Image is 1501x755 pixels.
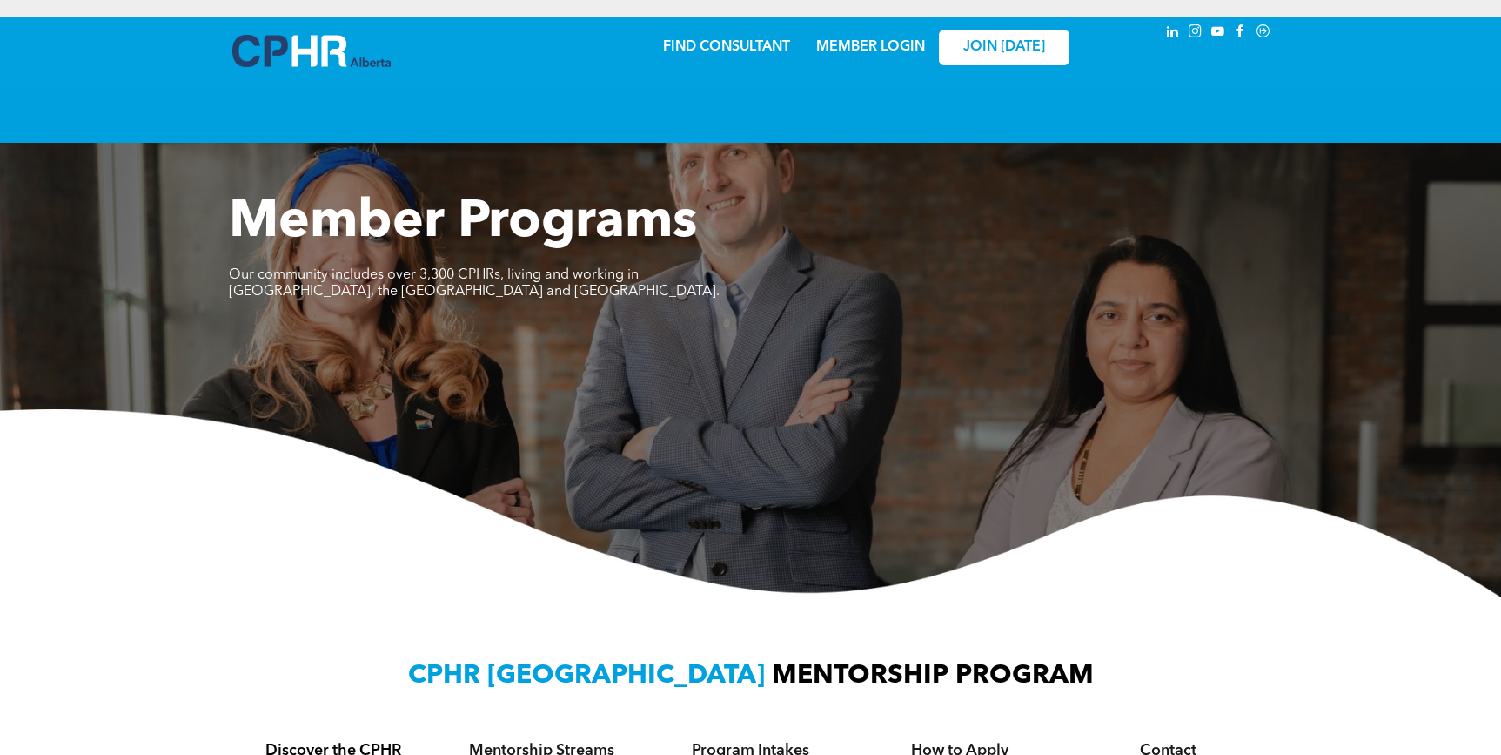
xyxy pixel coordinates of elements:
a: youtube [1209,22,1228,45]
a: linkedin [1163,22,1183,45]
a: instagram [1186,22,1205,45]
a: MEMBER LOGIN [816,40,925,54]
span: Our community includes over 3,300 CPHRs, living and working in [GEOGRAPHIC_DATA], the [GEOGRAPHIC... [229,268,720,299]
a: Social network [1254,22,1273,45]
span: MENTORSHIP PROGRAM [772,663,1094,689]
span: JOIN [DATE] [963,39,1045,56]
span: Member Programs [229,197,697,249]
img: A blue and white logo for cp alberta [232,35,391,67]
span: CPHR [GEOGRAPHIC_DATA] [408,663,765,689]
a: JOIN [DATE] [939,30,1069,65]
a: FIND CONSULTANT [663,40,790,54]
a: facebook [1231,22,1250,45]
